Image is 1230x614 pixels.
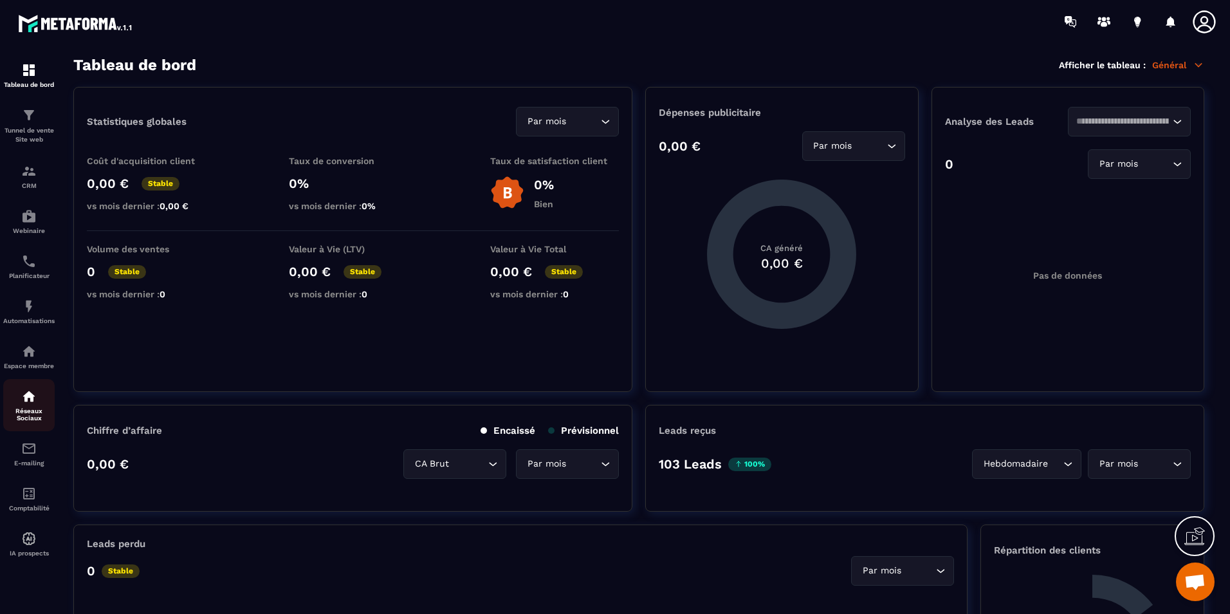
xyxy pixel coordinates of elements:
span: Par mois [1096,157,1141,171]
input: Search for option [452,457,485,471]
p: Planificateur [3,272,55,279]
p: Tunnel de vente Site web [3,126,55,144]
span: Hebdomadaire [980,457,1051,471]
p: Bien [534,199,554,209]
span: 0,00 € [160,201,188,211]
a: formationformationTableau de bord [3,53,55,98]
p: vs mois dernier : [490,289,619,299]
div: Search for option [403,449,506,479]
p: Statistiques globales [87,116,187,127]
div: Search for option [972,449,1081,479]
a: emailemailE-mailing [3,431,55,476]
span: Par mois [859,564,904,578]
span: 0 [362,289,367,299]
div: Search for option [802,131,905,161]
p: Espace membre [3,362,55,369]
p: 0,00 € [490,264,532,279]
p: 0,00 € [289,264,331,279]
img: formation [21,62,37,78]
img: automations [21,531,37,546]
p: Stable [344,265,381,279]
img: logo [18,12,134,35]
p: 0,00 € [659,138,701,154]
div: Search for option [516,107,619,136]
p: 0,00 € [87,456,129,472]
p: Tableau de bord [3,81,55,88]
a: automationsautomationsEspace membre [3,334,55,379]
p: vs mois dernier : [87,289,216,299]
p: Valeur à Vie (LTV) [289,244,418,254]
p: Stable [545,265,583,279]
div: Search for option [1088,449,1191,479]
p: 100% [728,458,771,471]
img: email [21,441,37,456]
p: Webinaire [3,227,55,234]
span: 0 [160,289,165,299]
p: Répartition des clients [994,544,1191,556]
p: Automatisations [3,317,55,324]
img: formation [21,107,37,123]
a: automationsautomationsWebinaire [3,199,55,244]
p: Analyse des Leads [945,116,1068,127]
a: automationsautomationsAutomatisations [3,289,55,334]
p: vs mois dernier : [289,289,418,299]
img: automations [21,299,37,314]
a: formationformationCRM [3,154,55,199]
p: Volume des ventes [87,244,216,254]
input: Search for option [569,115,598,129]
img: scheduler [21,254,37,269]
a: formationformationTunnel de vente Site web [3,98,55,154]
p: vs mois dernier : [87,201,216,211]
p: 0% [289,176,418,191]
p: Stable [102,564,140,578]
a: schedulerschedulerPlanificateur [3,244,55,289]
p: E-mailing [3,460,55,467]
img: accountant [21,486,37,501]
div: Search for option [516,449,619,479]
p: vs mois dernier : [289,201,418,211]
p: Chiffre d’affaire [87,425,162,436]
span: 0% [362,201,376,211]
p: Afficher le tableau : [1059,60,1146,70]
p: 0 [87,264,95,279]
p: CRM [3,182,55,189]
p: Prévisionnel [548,425,619,436]
p: Valeur à Vie Total [490,244,619,254]
input: Search for option [1141,157,1170,171]
img: automations [21,209,37,224]
p: Taux de satisfaction client [490,156,619,166]
input: Search for option [1051,457,1060,471]
h3: Tableau de bord [73,56,196,74]
p: 0% [534,177,554,192]
img: automations [21,344,37,359]
p: IA prospects [3,550,55,557]
img: social-network [21,389,37,404]
p: Pas de données [1033,270,1102,281]
input: Search for option [1141,457,1170,471]
p: Taux de conversion [289,156,418,166]
p: Stable [108,265,146,279]
p: 0,00 € [87,176,129,191]
p: 103 Leads [659,456,722,472]
span: Par mois [524,115,569,129]
p: 0 [87,563,95,579]
p: Comptabilité [3,505,55,512]
input: Search for option [855,139,884,153]
span: 0 [563,289,569,299]
img: formation [21,163,37,179]
span: Par mois [524,457,569,471]
input: Search for option [1076,115,1170,129]
p: Leads perdu [87,538,145,550]
p: 0 [945,156,953,172]
span: CA Brut [412,457,452,471]
p: Général [1152,59,1204,71]
a: accountantaccountantComptabilité [3,476,55,521]
p: Réseaux Sociaux [3,407,55,422]
input: Search for option [904,564,933,578]
span: Par mois [811,139,855,153]
input: Search for option [569,457,598,471]
p: Leads reçus [659,425,716,436]
a: Ouvrir le chat [1176,563,1215,601]
a: social-networksocial-networkRéseaux Sociaux [3,379,55,431]
span: Par mois [1096,457,1141,471]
